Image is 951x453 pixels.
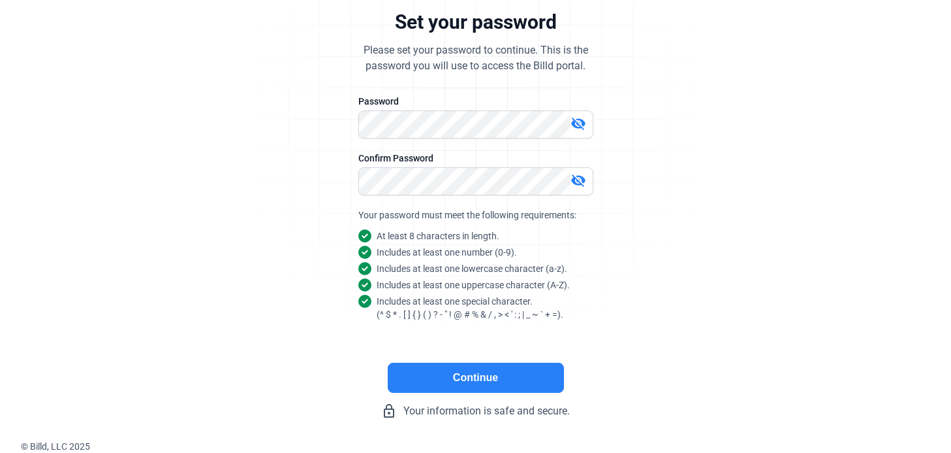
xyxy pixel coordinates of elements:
[377,295,563,321] snap: Includes at least one special character. (^ $ * . [ ] { } ( ) ? - " ! @ # % & / , > < ' : ; | _ ~...
[21,440,951,453] div: © Billd, LLC 2025
[388,363,564,393] button: Continue
[364,42,588,74] div: Please set your password to continue. This is the password you will use to access the Billd portal.
[377,246,517,259] snap: Includes at least one number (0-9).
[377,278,570,292] snap: Includes at least one uppercase character (A-Z).
[570,173,586,188] mat-icon: visibility_off
[381,403,397,419] mat-icon: lock_outline
[377,229,499,243] snap: At least 8 characters in length.
[395,10,557,35] div: Set your password
[280,403,672,419] div: Your information is safe and secure.
[358,95,593,108] div: Password
[358,152,593,165] div: Confirm Password
[358,209,593,222] div: Your password must meet the following requirements:
[570,116,586,131] mat-icon: visibility_off
[377,262,567,275] snap: Includes at least one lowercase character (a-z).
